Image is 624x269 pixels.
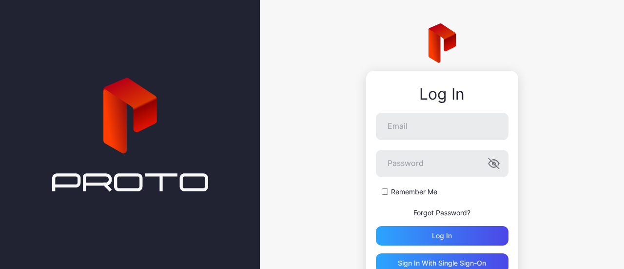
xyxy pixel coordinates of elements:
div: Log in [432,232,452,240]
input: Email [376,113,508,140]
label: Remember Me [391,187,437,197]
button: Log in [376,226,508,246]
button: Password [488,158,500,169]
div: Sign in With Single Sign-On [398,259,486,267]
a: Forgot Password? [413,208,470,217]
input: Password [376,150,508,177]
div: Log In [376,85,508,103]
